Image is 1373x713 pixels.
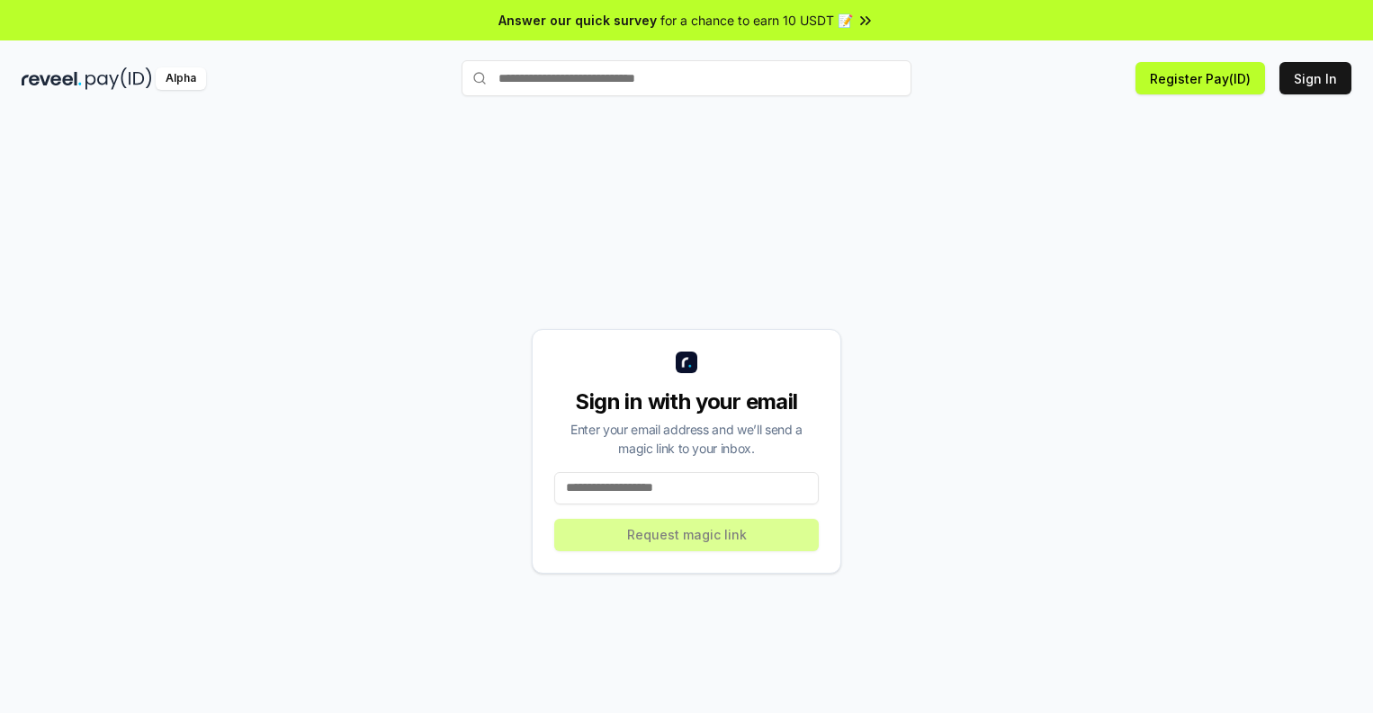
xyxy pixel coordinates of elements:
img: reveel_dark [22,67,82,90]
div: Enter your email address and we’ll send a magic link to your inbox. [554,420,819,458]
div: Alpha [156,67,206,90]
span: for a chance to earn 10 USDT 📝 [660,11,853,30]
div: Sign in with your email [554,388,819,416]
button: Register Pay(ID) [1135,62,1265,94]
img: logo_small [676,352,697,373]
span: Answer our quick survey [498,11,657,30]
img: pay_id [85,67,152,90]
button: Sign In [1279,62,1351,94]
